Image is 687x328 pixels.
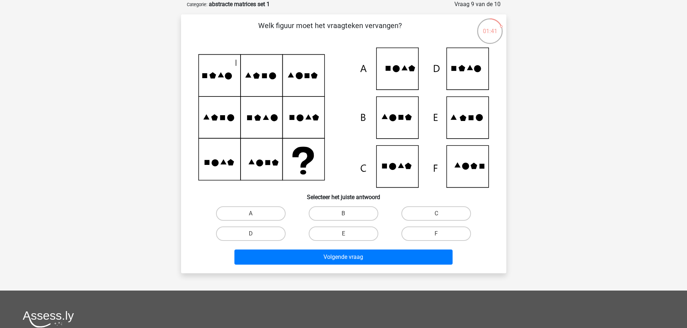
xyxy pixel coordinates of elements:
[187,2,207,7] small: Categorie:
[234,250,453,265] button: Volgende vraag
[209,1,270,8] strong: abstracte matrices set 1
[309,206,378,221] label: B
[309,226,378,241] label: E
[193,20,468,42] p: Welk figuur moet het vraagteken vervangen?
[401,226,471,241] label: F
[23,311,74,328] img: Assessly logo
[401,206,471,221] label: C
[476,18,503,36] div: 01:41
[193,188,495,201] h6: Selecteer het juiste antwoord
[216,226,286,241] label: D
[216,206,286,221] label: A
